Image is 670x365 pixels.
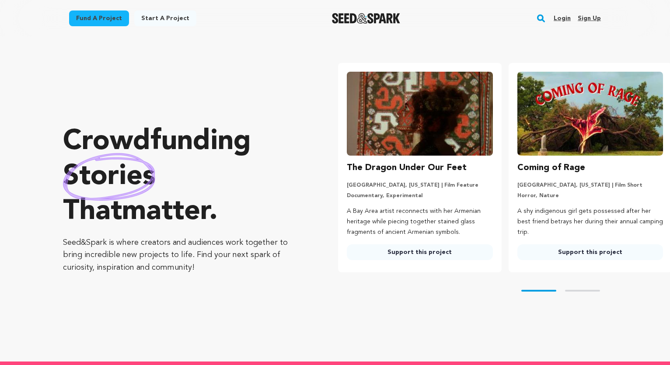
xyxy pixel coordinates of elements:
img: Coming of Rage image [517,72,663,156]
p: Crowdfunding that . [63,125,303,229]
p: [GEOGRAPHIC_DATA], [US_STATE] | Film Feature [347,182,492,189]
a: Sign up [578,11,601,25]
a: Seed&Spark Homepage [332,13,401,24]
img: The Dragon Under Our Feet image [347,72,492,156]
span: matter [122,198,209,226]
h3: The Dragon Under Our Feet [347,161,467,175]
h3: Coming of Rage [517,161,585,175]
p: [GEOGRAPHIC_DATA], [US_STATE] | Film Short [517,182,663,189]
img: hand sketched image [63,153,155,201]
a: Login [554,11,571,25]
img: Seed&Spark Logo Dark Mode [332,13,401,24]
p: Documentary, Experimental [347,192,492,199]
a: Start a project [134,10,196,26]
p: Seed&Spark is where creators and audiences work together to bring incredible new projects to life... [63,236,303,274]
p: A Bay Area artist reconnects with her Armenian heritage while piecing together stained glass frag... [347,206,492,237]
a: Support this project [517,244,663,260]
p: A shy indigenous girl gets possessed after her best friend betrays her during their annual campin... [517,206,663,237]
a: Fund a project [69,10,129,26]
a: Support this project [347,244,492,260]
p: Horror, Nature [517,192,663,199]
